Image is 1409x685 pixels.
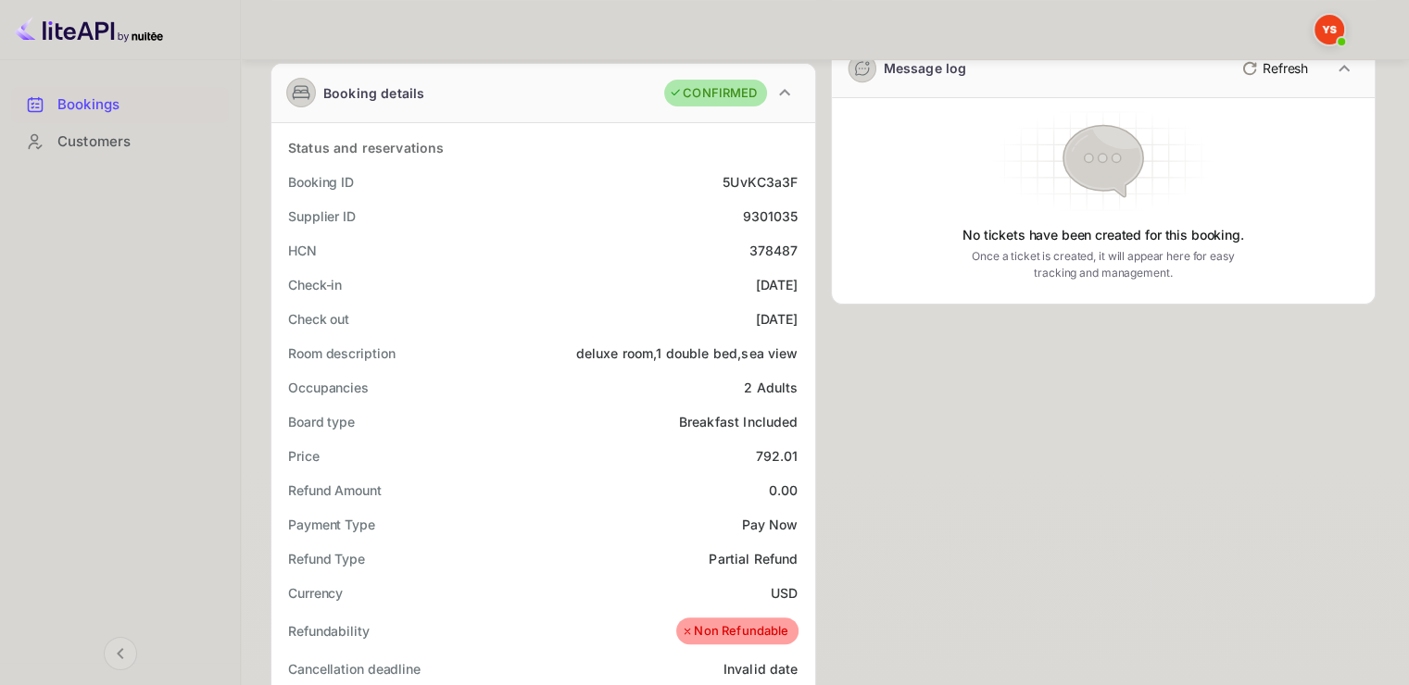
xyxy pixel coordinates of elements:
[288,446,320,466] div: Price
[288,515,375,534] div: Payment Type
[288,583,343,603] div: Currency
[756,446,799,466] div: 792.01
[288,549,365,568] div: Refund Type
[769,480,799,500] div: 0.00
[749,241,799,260] div: 378487
[576,343,799,363] div: deluxe room,1 double bed,sea view
[11,124,229,160] div: Customers
[288,343,395,363] div: Room description
[288,241,317,260] div: HCN
[288,309,349,329] div: Check out
[723,172,798,192] div: 5UvKC3a3F
[288,659,421,679] div: Cancellation deadline
[742,206,798,226] div: 9301035
[288,206,356,226] div: Supplier ID
[15,15,163,44] img: LiteAPI logo
[741,515,798,534] div: Pay Now
[11,87,229,121] a: Bookings
[288,275,342,294] div: Check-in
[288,412,355,431] div: Board type
[288,480,382,500] div: Refund Amount
[1231,54,1315,83] button: Refresh
[11,124,229,158] a: Customers
[1263,58,1308,78] p: Refresh
[681,622,788,641] div: Non Refundable
[288,172,354,192] div: Booking ID
[756,275,799,294] div: [DATE]
[884,58,967,78] div: Message log
[288,138,444,157] div: Status and reservations
[756,309,799,329] div: [DATE]
[104,637,137,670] button: Collapse navigation
[1315,15,1344,44] img: Yandex Support
[288,378,369,397] div: Occupancies
[669,84,757,103] div: CONFIRMED
[323,83,424,103] div: Booking details
[958,248,1249,281] p: Once a ticket is created, it will appear here for easy tracking and management.
[288,621,370,641] div: Refundability
[771,583,798,603] div: USD
[962,226,1244,244] p: No tickets have been created for this booking.
[11,87,229,123] div: Bookings
[57,131,220,153] div: Customers
[723,659,799,679] div: Invalid date
[744,378,798,397] div: 2 Adults
[679,412,799,431] div: Breakfast Included
[709,549,798,568] div: Partial Refund
[57,94,220,116] div: Bookings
